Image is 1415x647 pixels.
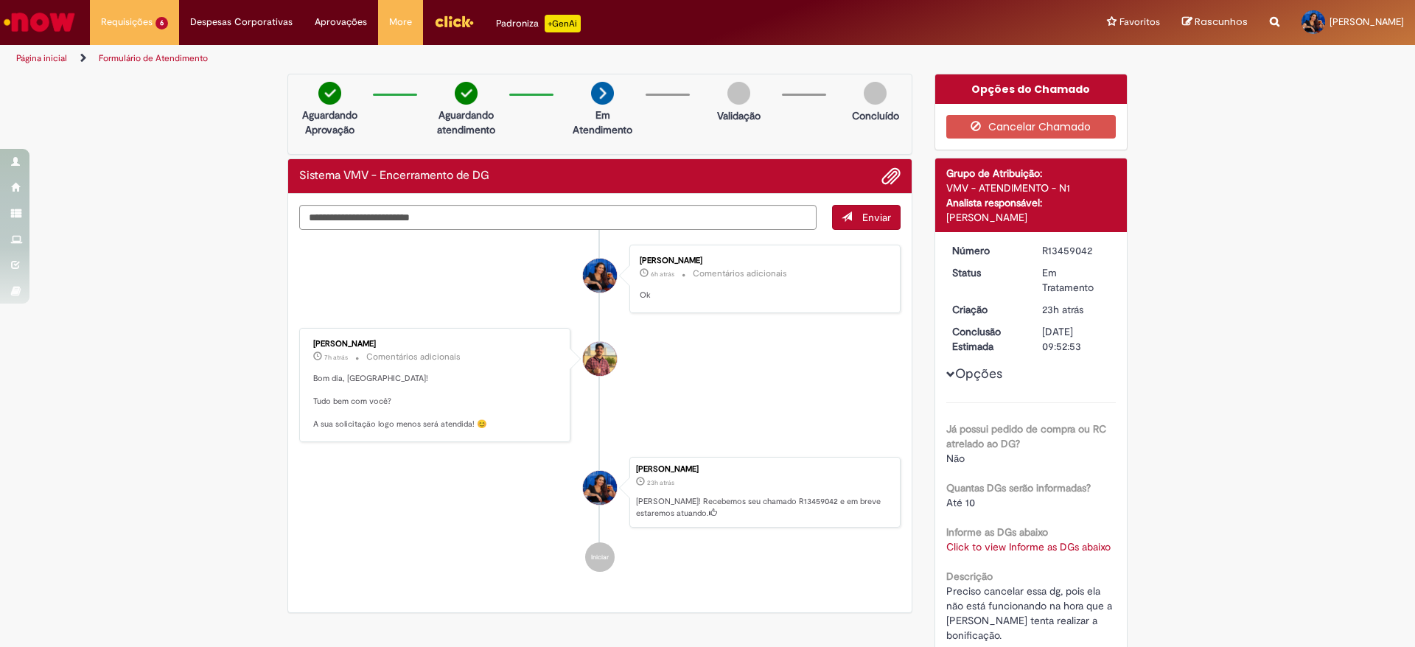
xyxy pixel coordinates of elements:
[717,108,761,123] p: Validação
[941,243,1032,258] dt: Número
[324,353,348,362] span: 7h atrás
[946,422,1106,450] b: Já possui pedido de compra ou RC atrelado ao DG?
[852,108,899,123] p: Concluído
[299,230,901,587] ul: Histórico de tíquete
[693,267,787,280] small: Comentários adicionais
[496,15,581,32] div: Padroniza
[1042,265,1111,295] div: Em Tratamento
[11,45,932,72] ul: Trilhas de página
[946,496,975,509] span: Até 10
[299,205,817,230] textarea: Digite sua mensagem aqui...
[99,52,208,64] a: Formulário de Atendimento
[946,452,965,465] span: Não
[864,82,887,105] img: img-circle-grey.png
[941,265,1032,280] dt: Status
[1195,15,1248,29] span: Rascunhos
[313,373,559,431] p: Bom dia, [GEOGRAPHIC_DATA]! Tudo bem com você? A sua solicitação logo menos será atendida! 😊
[315,15,367,29] span: Aprovações
[583,471,617,505] div: Carolina Fernanda Viana De Lima
[651,270,674,279] time: 29/08/2025 09:37:46
[1042,303,1083,316] span: 23h atrás
[299,457,901,528] li: Carolina Fernanda Viana De Lima
[313,340,559,349] div: [PERSON_NAME]
[430,108,502,137] p: Aguardando atendimento
[318,82,341,105] img: check-circle-green.png
[881,167,901,186] button: Adicionar anexos
[190,15,293,29] span: Despesas Corporativas
[640,256,885,265] div: [PERSON_NAME]
[583,259,617,293] div: Carolina Fernanda Viana De Lima
[946,525,1048,539] b: Informe as DGs abaixo
[324,353,348,362] time: 29/08/2025 08:16:43
[455,82,478,105] img: check-circle-green.png
[941,324,1032,354] dt: Conclusão Estimada
[946,210,1117,225] div: [PERSON_NAME]
[156,17,168,29] span: 6
[946,540,1111,553] a: Click to view Informe as DGs abaixo
[434,10,474,32] img: click_logo_yellow_360x200.png
[946,181,1117,195] div: VMV - ATENDIMENTO - N1
[832,205,901,230] button: Enviar
[1119,15,1160,29] span: Favoritos
[583,342,617,376] div: Vitor Jeremias Da Silva
[16,52,67,64] a: Página inicial
[647,478,674,487] span: 23h atrás
[935,74,1128,104] div: Opções do Chamado
[946,584,1115,642] span: Preciso cancelar essa dg, pois ela não está funcionando na hora que a [PERSON_NAME] tenta realiza...
[1042,243,1111,258] div: R13459042
[941,302,1032,317] dt: Criação
[946,570,993,583] b: Descrição
[567,108,638,137] p: Em Atendimento
[591,82,614,105] img: arrow-next.png
[651,270,674,279] span: 6h atrás
[299,169,489,183] h2: Sistema VMV - Encerramento de DG Histórico de tíquete
[636,465,892,474] div: [PERSON_NAME]
[1042,302,1111,317] div: 28/08/2025 16:15:03
[1182,15,1248,29] a: Rascunhos
[1330,15,1404,28] span: [PERSON_NAME]
[647,478,674,487] time: 28/08/2025 16:15:03
[1042,324,1111,354] div: [DATE] 09:52:53
[101,15,153,29] span: Requisições
[727,82,750,105] img: img-circle-grey.png
[1,7,77,37] img: ServiceNow
[640,290,885,301] p: Ok
[294,108,366,137] p: Aguardando Aprovação
[389,15,412,29] span: More
[1042,303,1083,316] time: 28/08/2025 16:15:03
[636,496,892,519] p: [PERSON_NAME]! Recebemos seu chamado R13459042 e em breve estaremos atuando.
[946,166,1117,181] div: Grupo de Atribuição:
[946,115,1117,139] button: Cancelar Chamado
[862,211,891,224] span: Enviar
[545,15,581,32] p: +GenAi
[946,481,1091,494] b: Quantas DGs serão informadas?
[946,195,1117,210] div: Analista responsável:
[366,351,461,363] small: Comentários adicionais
